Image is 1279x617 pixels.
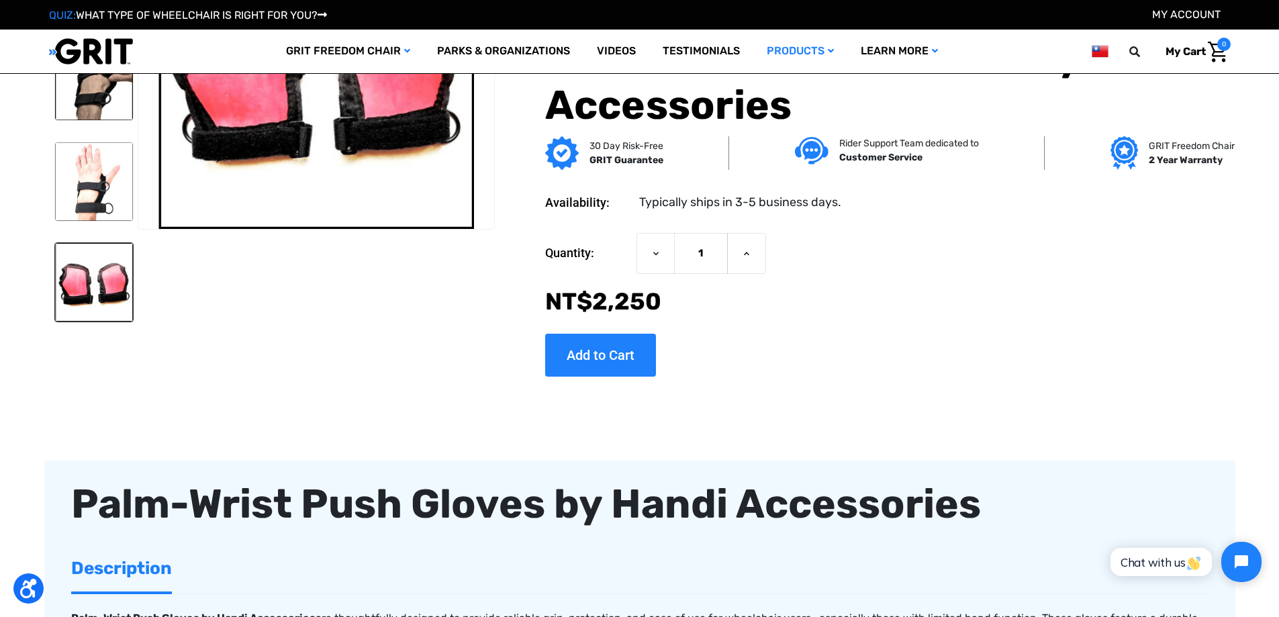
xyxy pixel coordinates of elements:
[1152,8,1221,21] a: Account
[1217,38,1231,51] span: 0
[1135,38,1155,66] input: Search
[545,234,630,274] label: Quantity:
[649,30,753,73] a: Testimonials
[847,30,951,73] a: Learn More
[545,137,579,171] img: GRIT Guarantee
[55,42,134,120] img: Palm-Wrist Push Gloves by Handi Accessories
[1110,137,1138,171] img: Grit freedom
[1096,530,1273,594] iframe: Tidio Chat
[1149,155,1223,167] strong: 2 Year Warranty
[424,30,583,73] a: Parks & Organizations
[55,142,134,221] img: Palm-Wrist Push Gloves by Handi Accessories
[545,287,661,316] span: NT$‌2,250
[1166,45,1206,58] span: My Cart
[839,152,922,164] strong: Customer Service
[273,30,424,73] a: GRIT Freedom Chair
[545,194,630,212] dt: Availability:
[589,155,663,167] strong: GRIT Guarantee
[55,243,134,322] img: Palm-Wrist Push Gloves by Handi Accessories
[1155,38,1231,66] a: Cart with 0 items
[49,38,133,65] img: GRIT All-Terrain Wheelchair and Mobility Equipment
[639,194,841,212] dd: Typically ships in 3-5 business days.
[71,474,1209,534] div: Palm-Wrist Push Gloves by Handi Accessories
[545,34,1231,130] h1: Palm-Wrist Push Gloves by Handi Accessories
[795,137,828,164] img: Customer service
[1149,140,1235,154] p: GRIT Freedom Chair
[49,9,327,21] a: QUIZ:WHAT TYPE OF WHEELCHAIR IS RIGHT FOR YOU?
[839,137,979,151] p: Rider Support Team dedicated to
[71,545,172,591] a: Description
[583,30,649,73] a: Videos
[1208,42,1227,62] img: Cart
[1092,43,1108,60] img: tw.png
[589,140,663,154] p: 30 Day Risk-Free
[545,334,656,377] input: Add to Cart
[753,30,847,73] a: Products
[49,9,76,21] span: QUIZ:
